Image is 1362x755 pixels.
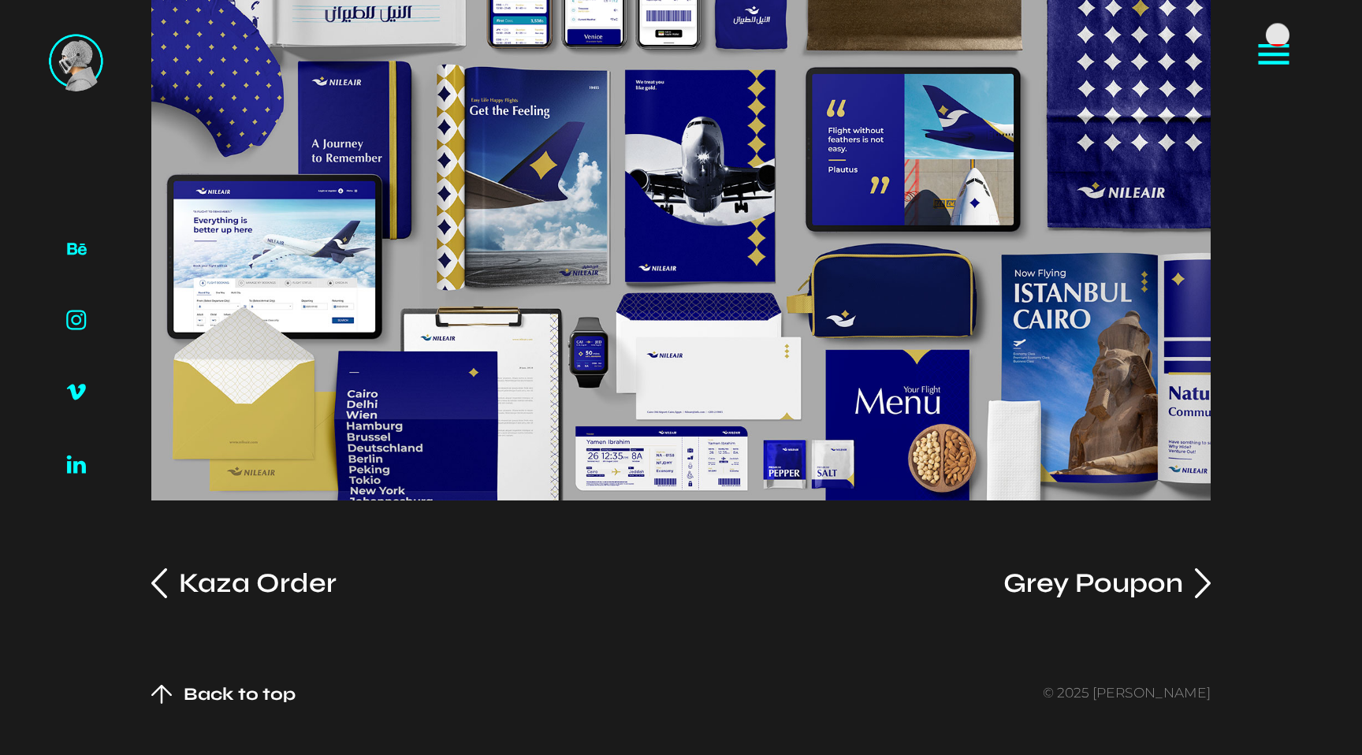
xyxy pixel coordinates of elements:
div: Grey Poupon [1003,570,1183,597]
a: Kaza Order [151,568,337,598]
a: Grey Poupon [1003,568,1211,598]
div: © 2025 [PERSON_NAME] [1043,685,1211,701]
a: Back to top [151,685,296,704]
div: Kaza Order [179,570,337,597]
div: Back to top [184,686,296,702]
